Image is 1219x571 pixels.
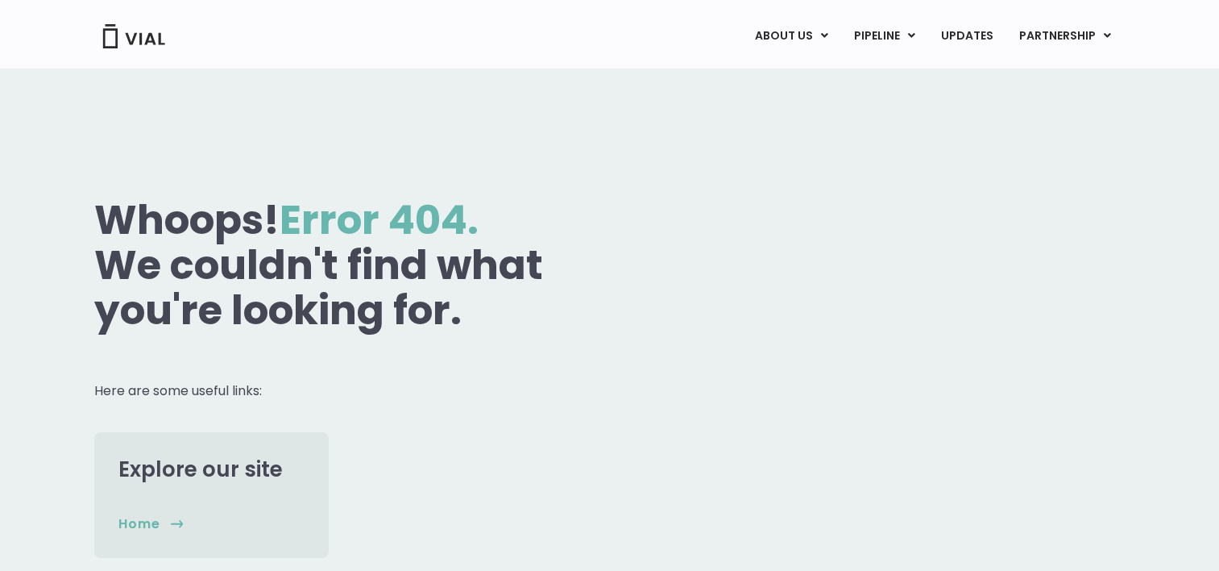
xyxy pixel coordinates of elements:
a: Explore our site [118,455,283,484]
a: home [118,515,184,533]
a: UPDATES [928,23,1005,50]
h1: Whoops! We couldn't find what you're looking for. [94,198,605,333]
span: home [118,515,160,533]
a: ABOUT USMenu Toggle [742,23,840,50]
img: Vial Logo [102,24,166,48]
span: Here are some useful links: [94,381,262,400]
a: PIPELINEMenu Toggle [841,23,927,50]
a: PARTNERSHIPMenu Toggle [1006,23,1124,50]
span: Error 404. [280,191,479,248]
